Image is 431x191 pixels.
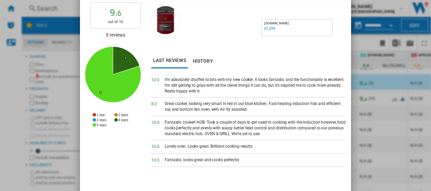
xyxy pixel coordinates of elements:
[90,32,141,42] div: 5 reviews
[165,101,346,112] div: Great cooker, looking very smart in red in our blue kitchen. Fast heating induction hob and effic...
[165,157,346,163] div: Fantastic, looks great and cooks perfectly
[157,77,159,82] span: 0
[264,21,289,25] span: [DOMAIN_NAME]
[117,9,121,18] span: 6
[124,56,126,60] tspan: 1
[165,120,346,136] div: Fantastic cooker! HOB: Took a couple of days to get used to cooking with the induction however, f...
[157,157,159,163] span: 0
[151,77,159,82] span: 10.
[157,120,159,125] span: 0
[151,6,180,35] img: 59e4bec6dffb9cea91bc4014a6e08f7c4862c2be_1.jpg
[110,7,122,18] span: 9.
[188,53,218,68] button: History
[151,144,159,149] span: 10.
[151,157,159,163] span: 10.
[165,144,346,150] div: Lovely oven. Looks great. Brilliant cooking results
[100,91,101,94] tspan: 4
[151,101,157,106] span: 8.
[97,113,105,117] tspan: 1 star
[90,19,141,24] div: out of 10
[118,113,128,117] tspan: 2 stars
[155,101,157,106] span: 0
[118,118,128,122] tspan: 4 stars
[264,26,275,31] div: Last updated : Wednesday, 27 August 2025 12:47
[97,123,106,127] tspan: 5 stars
[97,118,106,122] tspan: 3 stars
[151,53,188,68] button: Last reviews
[157,144,159,149] span: 0
[165,77,346,94] div: I’m absolutely chuffed to bits with my new cooker. It looks fantastic and the functionality is ex...
[151,120,159,125] span: 10.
